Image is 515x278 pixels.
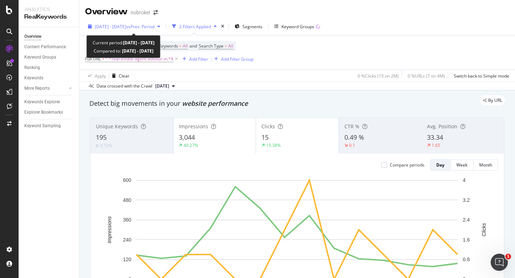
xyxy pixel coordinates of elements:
button: [DATE] - [DATE]vsPrev. Period [85,21,163,32]
div: RealKeywords [24,13,73,21]
span: CTR % [344,123,359,130]
div: Content Performance [24,43,66,51]
div: Clear [119,73,129,79]
div: Apply [95,73,106,79]
span: 1 [505,254,511,259]
text: 4 [463,177,466,183]
div: 2 Filters Applied [179,24,211,30]
button: Switch back to Simple mode [451,70,509,81]
div: Day [436,162,445,168]
img: Equal [96,145,99,147]
span: = [225,43,227,49]
div: Keywords Explorer [24,98,60,106]
a: Explorer Bookmarks [24,109,74,116]
button: Apply [85,70,106,81]
div: Add Filter [189,56,208,62]
span: 0.49 % [344,133,364,142]
span: All [183,41,188,51]
span: Segments [242,24,263,30]
div: Switch back to Simple mode [454,73,509,79]
text: 360 [123,217,132,223]
span: Search Type [199,43,224,49]
span: and [190,43,197,49]
div: Data crossed with the Crawl [97,83,152,89]
div: Month [479,162,492,168]
button: Add Filter Group [211,55,254,63]
span: Clicks [261,123,275,130]
button: Add Filter [180,55,208,63]
div: 0.1 [349,142,355,148]
div: Week [456,162,467,168]
a: Overview [24,33,74,40]
text: Clicks [481,223,487,236]
text: 120 [123,257,132,262]
button: Clear [109,70,129,81]
button: Month [474,159,498,171]
span: vs Prev. Period [126,24,154,30]
text: 0.8 [463,257,470,262]
a: Keywords [24,74,74,82]
div: Keywords [24,74,43,82]
span: 15 [261,133,269,142]
iframe: Intercom live chat [491,254,508,271]
button: Segments [232,21,265,32]
span: = [102,56,104,62]
a: Ranking [24,64,74,71]
div: 0 % URLs ( 7 on 4M ) [408,73,445,79]
span: By URL [488,98,502,103]
text: 1.6 [463,237,470,243]
div: Overview [24,33,41,40]
span: Avg. Position [427,123,457,130]
span: 3,044 [179,133,195,142]
div: arrow-right-arrow-left [153,10,158,15]
div: Analytics [24,6,73,13]
a: Keywords Explorer [24,98,74,106]
span: [DATE] - [DATE] [95,24,126,30]
div: Current period: [93,39,154,47]
text: 480 [123,197,132,203]
div: legacy label [480,95,505,105]
div: Explorer Bookmarks [24,109,63,116]
span: 2025 Sep. 1st [155,83,169,89]
a: Keyword Groups [24,54,74,61]
span: = [179,43,182,49]
div: times [220,23,226,30]
div: Add Filter Group [221,56,254,62]
text: 240 [123,237,132,243]
span: All [228,41,233,51]
div: Keyword Groups [281,24,314,30]
div: 3.72% [100,143,112,149]
span: ^.*real-estate-agent-advisor-in.*$ [106,54,173,64]
div: Keyword Groups [24,54,56,61]
text: 3.2 [463,197,470,203]
text: 600 [123,177,132,183]
span: 195 [96,133,107,142]
span: 33.34 [427,133,443,142]
span: Keywords [159,43,178,49]
button: [DATE] [152,82,178,90]
text: 2.4 [463,217,470,223]
a: Content Performance [24,43,74,51]
button: Day [430,159,451,171]
div: 0 % Clicks ( 15 on 2M ) [358,73,399,79]
a: Keyword Sampling [24,122,74,130]
div: 1.65 [432,142,440,148]
span: Unique Keywords [96,123,138,130]
div: 15.38% [266,142,281,148]
div: Ranking [24,64,40,71]
span: Full URL [85,56,101,62]
a: More Reports [24,85,67,92]
div: Compare periods [390,162,425,168]
button: Week [451,159,474,171]
div: nobroker [131,9,151,16]
div: Keyword Sampling [24,122,61,130]
button: 2 Filters Applied [169,21,220,32]
div: More Reports [24,85,50,92]
b: [DATE] - [DATE] [121,48,153,54]
text: Impressions [107,216,112,243]
div: Compared to: [94,47,153,55]
b: [DATE] - [DATE] [123,40,154,46]
div: 40.27% [183,142,198,148]
button: Keyword Groups [271,21,323,32]
div: Overview [85,6,128,18]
